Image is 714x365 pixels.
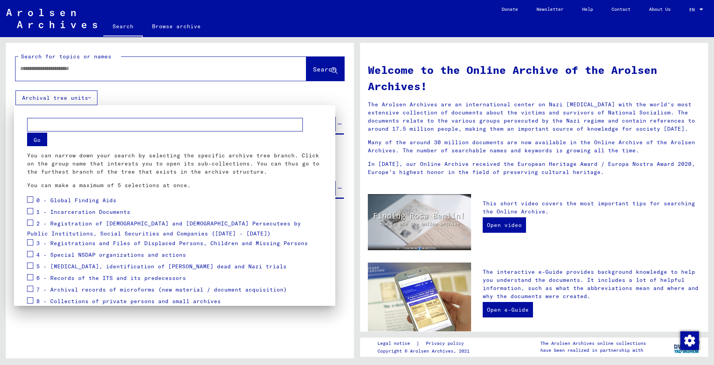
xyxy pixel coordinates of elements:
span: 2 - Registration of [DEMOGRAPHIC_DATA] and [DEMOGRAPHIC_DATA] Persecutees by Public Institutions,... [27,220,301,237]
span: 5 - [MEDICAL_DATA], identification of [PERSON_NAME] dead and Nazi trials [36,263,287,270]
span: 4 - Special NSDAP organizations and actions [36,251,186,258]
span: 8 - Collections of private persons and small archives [36,298,221,305]
span: 3 - Registrations and Files of Displaced Persons, Children and Missing Persons [36,240,308,247]
span: 7 - Archival records of microforms (new material / document acquisition) [36,286,287,293]
p: You can make a maximum of 5 selections at once. [27,181,322,189]
span: 6 - Records of the ITS and its predecessors [36,275,186,281]
p: You can narrow down your search by selecting the specific archive tree branch. Click on the group... [27,152,322,176]
span: 1 - Incarceration Documents [36,208,130,215]
div: Change consent [680,331,699,350]
button: Go [27,133,47,146]
span: 0 - Global Finding Aids [36,197,116,204]
img: Change consent [680,331,699,350]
